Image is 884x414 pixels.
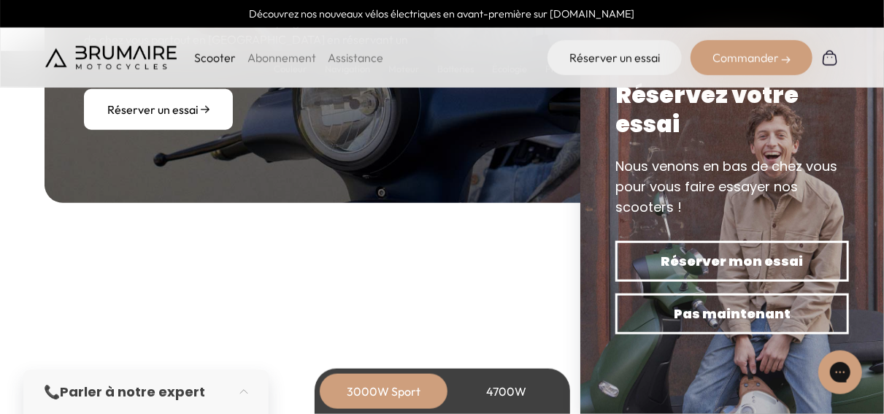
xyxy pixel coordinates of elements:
a: Abonnement [247,50,316,65]
div: 3000W Sport [326,374,442,409]
a: Assistance [328,50,383,65]
img: arrow-right.png [201,106,210,113]
iframe: Gorgias live chat messenger [811,345,869,399]
div: 4700W [448,374,565,409]
p: Scooter [194,49,236,66]
img: right-arrow-2.png [782,55,791,64]
img: Brumaire Motocycles [45,46,177,69]
div: Commander [691,40,812,75]
a: Réserver un essai [84,89,233,130]
a: Réserver un essai [547,40,682,75]
img: Panier [821,49,839,66]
